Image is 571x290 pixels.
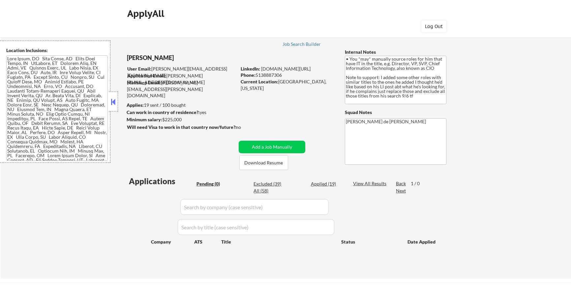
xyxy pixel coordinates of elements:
div: Applied (19) [311,181,344,187]
div: Pending (0) [196,181,229,187]
button: Log Out [421,20,447,33]
div: Location Inclusions: [6,47,108,54]
div: Job Search Builder [283,42,321,46]
div: [PERSON_NAME][EMAIL_ADDRESS][DOMAIN_NAME] [127,72,236,85]
strong: Will need Visa to work in that country now/future?: [127,124,237,130]
div: Company [151,239,194,245]
div: [PERSON_NAME] [127,54,262,62]
div: Applications [129,177,194,185]
strong: Minimum salary: [127,117,162,122]
div: Squad Notes [345,109,446,116]
div: $225,000 [127,116,236,123]
div: ATS [194,239,221,245]
div: 1 / 0 [411,180,426,187]
strong: LinkedIn: [241,66,260,72]
div: [PERSON_NAME][EMAIL_ADDRESS][DOMAIN_NAME] [127,66,236,78]
div: View All Results [353,180,388,187]
div: Status [341,236,398,247]
a: Job Search Builder [283,42,321,48]
div: [PERSON_NAME][EMAIL_ADDRESS][PERSON_NAME][DOMAIN_NAME] [127,79,236,99]
div: Excluded (39) [254,181,286,187]
input: Search by title (case sensitive) [178,219,334,235]
div: Internal Notes [345,49,446,55]
div: 5138887306 [241,72,334,78]
div: Next [396,188,406,194]
strong: Mailslurp Email: [127,80,161,85]
strong: Phone: [241,72,255,78]
button: Download Resume [239,155,288,170]
strong: Applies: [127,102,144,108]
div: ApplyAll [127,8,166,19]
strong: Application Email: [127,73,166,78]
div: Back [396,180,406,187]
strong: Can work in country of residence?: [127,109,200,115]
strong: Current Location: [241,79,278,84]
div: [GEOGRAPHIC_DATA], [US_STATE] [241,78,334,91]
div: Date Applied [407,239,436,245]
div: All (58) [254,188,286,194]
button: Add a Job Manually [239,141,305,153]
div: no [236,124,255,130]
a: [DOMAIN_NAME][URL] [261,66,311,72]
input: Search by company (case sensitive) [180,199,329,215]
div: yes [127,109,234,116]
div: 19 sent / 100 bought [127,102,236,108]
div: Title [221,239,335,245]
strong: User Email: [127,66,151,72]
